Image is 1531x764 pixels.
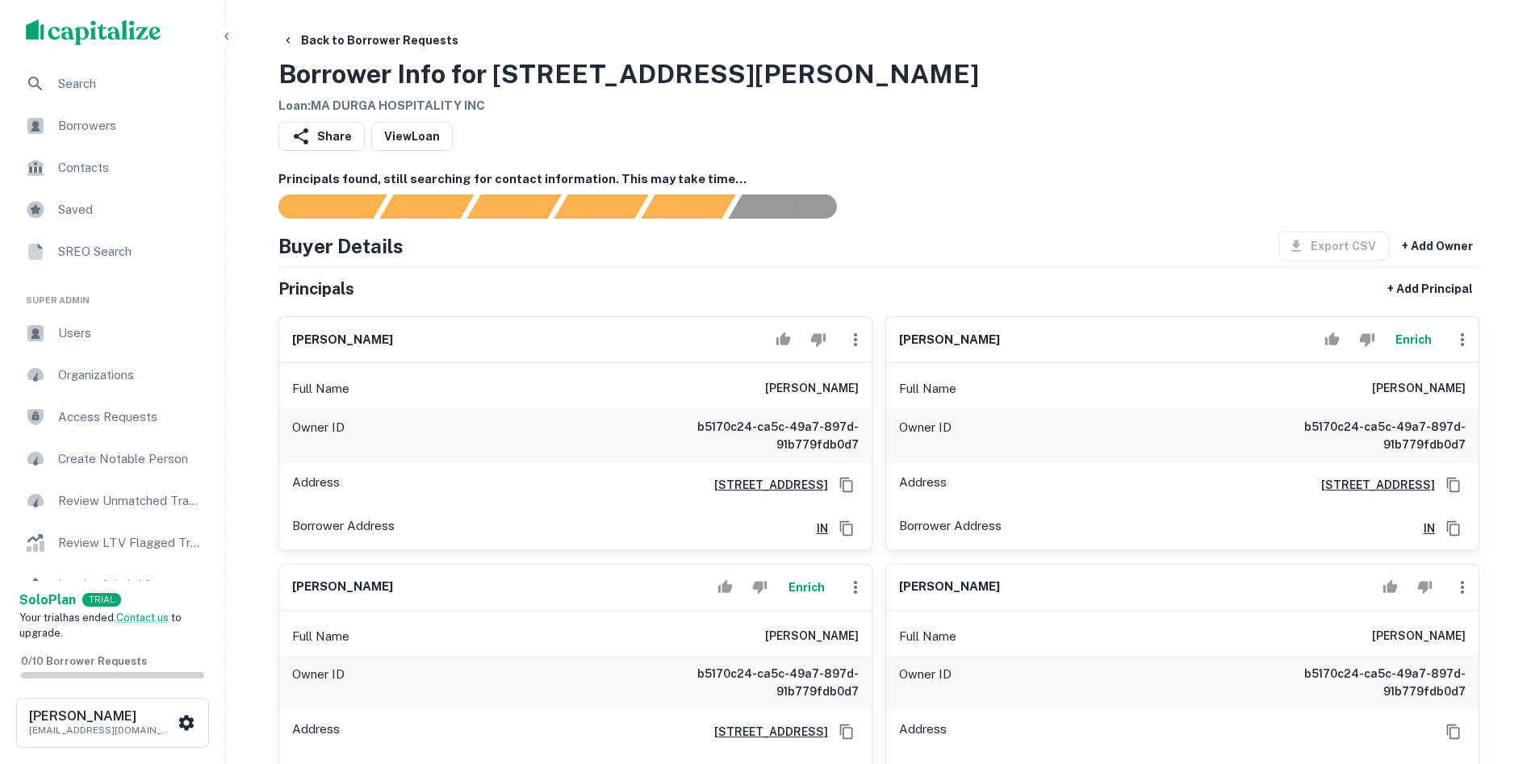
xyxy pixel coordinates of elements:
a: Users [13,314,212,353]
button: + Add Owner [1395,232,1479,261]
span: Users [58,324,203,343]
h6: [PERSON_NAME] [1372,379,1466,399]
span: Contacts [58,158,203,177]
a: Review Unmatched Transactions [13,482,212,520]
h6: b5170c24-ca5c-49a7-897d-91b779fdb0d7 [1272,665,1466,700]
button: Copy Address [1441,473,1466,497]
a: [STREET_ADDRESS] [701,476,828,494]
h6: [PERSON_NAME] [899,578,1000,596]
span: Borrowers [58,116,203,136]
p: Address [899,720,947,744]
button: Accept [711,571,739,603]
h4: Buyer Details [278,232,404,261]
span: Review LTV Flagged Transactions [58,533,203,553]
h6: b5170c24-ca5c-49a7-897d-91b779fdb0d7 [665,665,859,700]
a: [STREET_ADDRESS] [701,723,828,741]
div: Search [13,65,212,103]
a: Borrowers [13,106,212,145]
span: 0 / 10 Borrower Requests [21,655,147,667]
h6: [PERSON_NAME] [1372,627,1466,646]
a: Contacts [13,148,212,187]
p: Full Name [292,627,349,646]
button: Reject [804,324,832,356]
button: Reject [1411,571,1439,603]
a: Organizations [13,356,212,395]
a: Lender Admin View [13,566,212,604]
button: Copy Address [835,720,859,744]
button: Copy Address [835,473,859,497]
a: Saved [13,190,212,229]
p: Full Name [292,379,349,399]
div: Principals found, still searching for contact information. This may take time... [641,194,735,219]
button: Reject [746,571,774,603]
a: SoloPlan [19,591,76,610]
p: Owner ID [899,418,952,453]
h6: [PERSON_NAME] [292,578,393,596]
span: Organizations [58,365,203,385]
h6: [PERSON_NAME] [765,379,859,399]
h6: [PERSON_NAME] [29,710,174,723]
p: Full Name [899,379,956,399]
h6: [PERSON_NAME] [292,331,393,349]
h6: b5170c24-ca5c-49a7-897d-91b779fdb0d7 [1272,418,1466,453]
button: Accept [1318,324,1346,356]
p: Owner ID [292,418,345,453]
div: Your request is received and processing... [379,194,474,219]
p: Owner ID [899,665,952,700]
button: Copy Address [1441,720,1466,744]
a: Create Notable Person [13,440,212,478]
button: Accept [769,324,797,356]
span: Access Requests [58,407,203,427]
span: Review Unmatched Transactions [58,491,203,511]
div: AI fulfillment process complete. [729,194,856,219]
p: Full Name [899,627,956,646]
button: Copy Address [1441,516,1466,541]
p: Borrower Address [899,516,1002,541]
div: Principals found, AI now looking for contact information... [554,194,648,219]
button: Copy Address [835,516,859,541]
span: Your trial has ended. to upgrade. [19,612,182,640]
p: Owner ID [292,665,345,700]
a: [STREET_ADDRESS] [1308,476,1435,494]
span: SREO Search [58,242,203,261]
a: IN [1411,520,1435,537]
p: [EMAIL_ADDRESS][DOMAIN_NAME] [29,723,174,737]
p: Address [899,473,947,497]
button: [PERSON_NAME][EMAIL_ADDRESS][DOMAIN_NAME] [16,698,209,748]
span: Create Notable Person [58,449,203,469]
h6: [PERSON_NAME] [899,331,1000,349]
h6: IN [804,520,828,537]
button: Enrich [1388,324,1440,356]
img: capitalize-logo.png [26,19,161,45]
div: Chat Widget [1450,635,1531,712]
a: Access Requests [13,398,212,436]
strong: Solo Plan [19,592,76,607]
a: SREO Search [13,232,212,271]
button: Reject [1353,324,1381,356]
h6: Principals found, still searching for contact information. This may take time... [278,170,1479,189]
li: Super Admin [13,274,212,314]
span: Search [58,74,203,94]
a: Review LTV Flagged Transactions [13,524,212,562]
div: Sending borrower request to AI... [259,194,380,219]
a: ViewLoan [371,122,453,151]
button: Accept [1376,571,1404,603]
button: + Add Principal [1381,274,1479,303]
h3: Borrower Info for [STREET_ADDRESS][PERSON_NAME] [278,55,979,94]
h6: [PERSON_NAME] [765,627,859,646]
span: Lender Admin View [58,575,203,595]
